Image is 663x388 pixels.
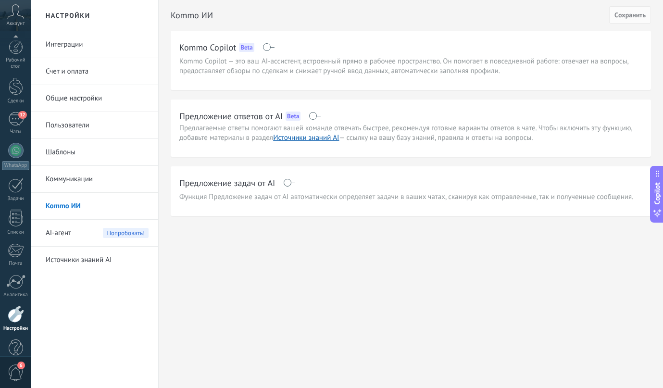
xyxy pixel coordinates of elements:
[31,85,158,112] li: Общие настройки
[179,41,236,53] h2: Kommo Copilot
[46,166,149,193] a: Коммуникации
[46,85,149,112] a: Общие настройки
[31,112,158,139] li: Пользователи
[179,110,283,122] h2: Предложение ответов от AI
[179,177,275,189] h2: Предложение задач от AI
[2,325,30,332] div: Настройки
[46,31,149,58] a: Интеграции
[31,193,158,220] li: Kommo ИИ
[46,139,149,166] a: Шаблоны
[31,220,158,247] li: AI-агент
[2,261,30,267] div: Почта
[7,21,25,27] span: Аккаунт
[652,182,662,204] span: Copilot
[2,292,30,298] div: Аналитика
[31,31,158,58] li: Интеграции
[46,58,149,85] a: Счет и оплата
[2,161,29,170] div: WhatsApp
[103,228,149,238] span: Попробовать!
[46,193,149,220] a: Kommo ИИ
[18,111,26,119] span: 12
[171,6,609,25] h2: Kommo ИИ
[17,362,25,369] span: 6
[2,129,30,135] div: Чаты
[239,43,254,52] div: Beta
[179,124,632,142] span: Предлагаемые ответы помогают вашей команде отвечать быстрее, рекомендуя готовые варианты ответов ...
[179,192,633,202] span: Функция Предложение задач от AI автоматически определяет задачи в ваших чатах, сканируя как отпра...
[46,220,71,247] span: AI-агент
[46,220,149,247] a: AI-агентПопробовать!
[179,57,642,76] span: Kommo Copilot — это ваш AI-ассистент, встроенный прямо в рабочее пространство. Он помогает в повс...
[2,196,30,202] div: Задачи
[609,6,651,24] button: Cохранить
[46,247,149,274] a: Источники знаний AI
[614,12,646,18] span: Cохранить
[31,58,158,85] li: Счет и оплата
[273,133,339,142] a: Источники знаний AI
[31,166,158,193] li: Коммуникации
[2,57,30,70] div: Рабочий стол
[286,112,300,121] div: Beta
[31,247,158,273] li: Источники знаний AI
[2,98,30,104] div: Сделки
[46,112,149,139] a: Пользователи
[31,139,158,166] li: Шаблоны
[2,229,30,236] div: Списки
